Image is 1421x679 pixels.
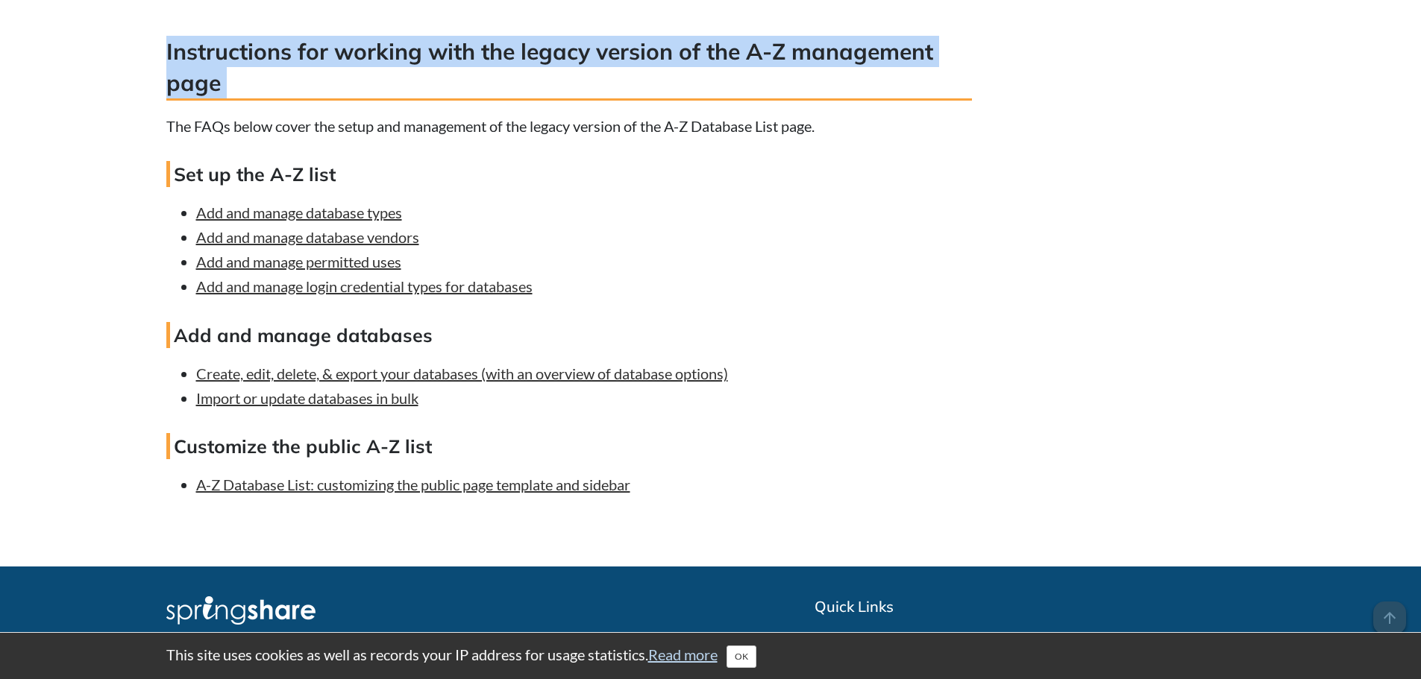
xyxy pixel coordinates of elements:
[196,203,402,221] a: Add and manage database types
[196,476,630,493] a: A-Z Database List: customizing the public page template and sidebar
[196,228,419,246] a: Add and manage database vendors
[166,596,316,625] img: Springshare
[166,36,972,101] h3: Instructions for working with the legacy version of the A-Z management page
[166,322,972,348] h4: Add and manage databases
[166,433,972,459] h4: Customize the public A-Z list
[727,645,756,668] button: Close
[166,161,972,187] h4: Set up the A-Z list
[151,644,1270,668] div: This site uses cookies as well as records your IP address for usage statistics.
[815,596,1255,617] h2: Quick Links
[1373,601,1406,634] span: arrow_upward
[1373,603,1406,621] a: arrow_upward
[835,630,900,644] a: Live Training
[196,253,401,271] a: Add and manage permitted uses
[196,389,418,407] a: Import or update databases in bulk
[196,364,728,382] a: Create, edit, delete, & export your databases (with an overview of database options)
[166,116,972,136] p: The FAQs below cover the setup and management of the legacy version of the A-Z Database List page.
[196,277,533,295] a: Add and manage login credential types for databases
[648,645,718,663] a: Read more
[815,630,832,648] i: videocam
